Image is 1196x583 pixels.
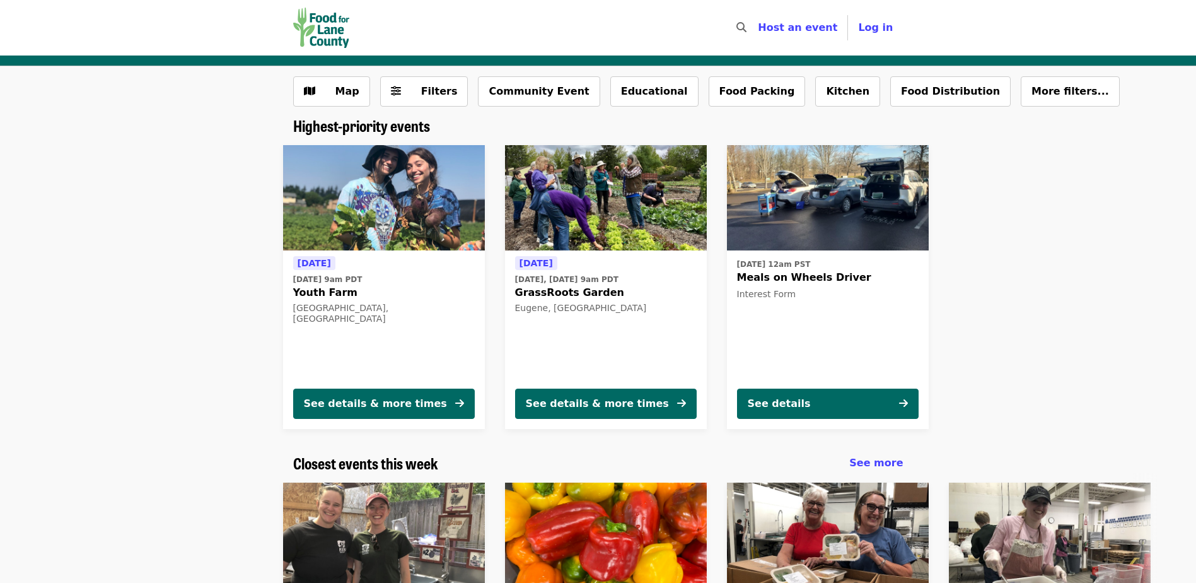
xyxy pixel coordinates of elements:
[727,145,929,429] a: See details for "Meals on Wheels Driver"
[515,389,697,419] button: See details & more times
[515,303,697,314] div: Eugene, [GEOGRAPHIC_DATA]
[391,85,401,97] i: sliders-h icon
[505,145,707,429] a: See details for "GrassRoots Garden"
[293,114,430,136] span: Highest-priority events
[737,259,811,270] time: [DATE] 12am PST
[421,85,458,97] span: Filters
[455,397,464,409] i: arrow-right icon
[526,396,669,411] div: See details & more times
[758,21,837,33] a: Host an event
[815,76,880,107] button: Kitchen
[293,8,350,48] img: Food for Lane County - Home
[610,76,699,107] button: Educational
[754,13,764,43] input: Search
[293,76,370,107] button: Show map view
[520,258,553,268] span: [DATE]
[335,85,359,97] span: Map
[737,289,796,299] span: Interest Form
[849,457,903,469] span: See more
[748,396,811,411] div: See details
[304,85,315,97] i: map icon
[478,76,600,107] button: Community Event
[283,454,914,473] div: Closest events this week
[1021,76,1120,107] button: More filters...
[848,15,903,40] button: Log in
[293,452,438,474] span: Closest events this week
[515,274,618,285] time: [DATE], [DATE] 9am PDT
[1031,85,1109,97] span: More filters...
[858,21,893,33] span: Log in
[899,397,908,409] i: arrow-right icon
[505,145,707,251] img: GrassRoots Garden organized by Food for Lane County
[293,303,475,324] div: [GEOGRAPHIC_DATA], [GEOGRAPHIC_DATA]
[515,285,697,300] span: GrassRoots Garden
[736,21,746,33] i: search icon
[298,258,331,268] span: [DATE]
[283,117,914,135] div: Highest-priority events
[293,389,475,419] button: See details & more times
[304,396,447,411] div: See details & more times
[283,145,485,429] a: See details for "Youth Farm"
[293,117,430,135] a: Highest-priority events
[737,270,919,285] span: Meals on Wheels Driver
[380,76,468,107] button: Filters (0 selected)
[849,456,903,471] a: See more
[283,145,485,251] img: Youth Farm organized by Food for Lane County
[737,389,919,419] button: See details
[293,274,363,285] time: [DATE] 9am PDT
[890,76,1011,107] button: Food Distribution
[293,285,475,300] span: Youth Farm
[677,397,686,409] i: arrow-right icon
[293,454,438,473] a: Closest events this week
[727,145,929,251] img: Meals on Wheels Driver organized by Food for Lane County
[709,76,806,107] button: Food Packing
